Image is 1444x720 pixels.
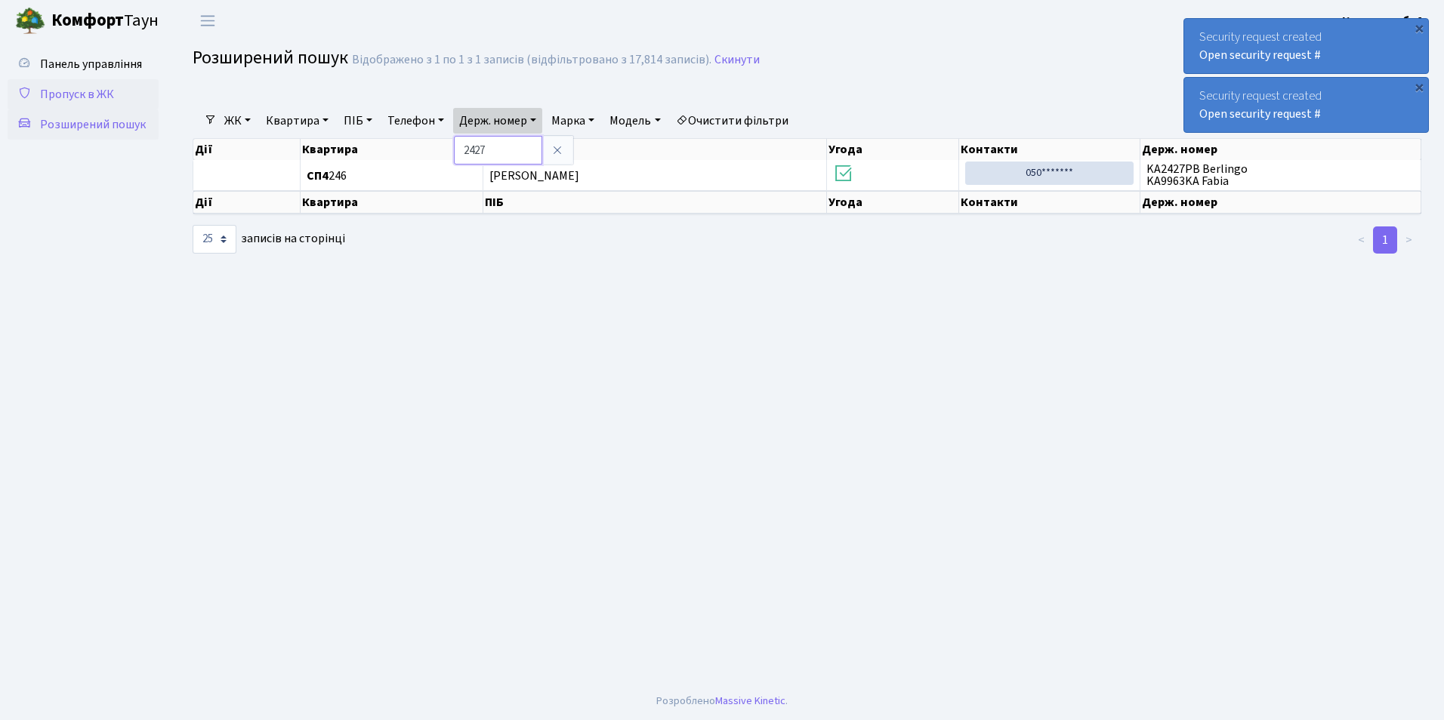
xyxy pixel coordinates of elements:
[193,139,301,160] th: Дії
[260,108,335,134] a: Квартира
[307,168,329,184] b: СП4
[193,191,301,214] th: Дії
[218,108,257,134] a: ЖК
[959,191,1140,214] th: Контакти
[545,108,600,134] a: Марка
[381,108,450,134] a: Телефон
[338,108,378,134] a: ПІБ
[352,53,711,67] div: Відображено з 1 по 1 з 1 записів (відфільтровано з 17,814 записів).
[1342,12,1426,30] a: Консьєрж б. 4.
[489,168,579,184] span: [PERSON_NAME]
[193,45,348,71] span: Розширений пошук
[40,116,146,133] span: Розширений пошук
[483,191,828,214] th: ПІБ
[715,693,785,709] a: Massive Kinetic
[193,225,236,254] select: записів на сторінці
[8,109,159,140] a: Розширений пошук
[51,8,124,32] b: Комфорт
[193,225,345,254] label: записів на сторінці
[603,108,666,134] a: Модель
[8,79,159,109] a: Пропуск в ЖК
[301,139,483,160] th: Квартира
[959,139,1140,160] th: Контакти
[1140,139,1421,160] th: Держ. номер
[1199,106,1321,122] a: Open security request #
[656,693,788,709] div: Розроблено .
[301,191,483,214] th: Квартира
[1342,13,1426,29] b: Консьєрж б. 4.
[307,170,476,182] span: 246
[1199,47,1321,63] a: Open security request #
[40,86,114,103] span: Пропуск в ЖК
[483,139,828,160] th: ПІБ
[1373,226,1397,254] a: 1
[189,8,227,33] button: Переключити навігацію
[827,191,959,214] th: Угода
[714,53,760,67] a: Скинути
[1146,163,1415,187] span: KA2427PB Berlingo KA9963KA Fabia
[8,49,159,79] a: Панель управління
[827,139,959,160] th: Угода
[1184,78,1428,132] div: Security request created
[1140,191,1421,214] th: Держ. номер
[1412,20,1427,35] div: ×
[1184,19,1428,73] div: Security request created
[670,108,795,134] a: Очистити фільтри
[51,8,159,34] span: Таун
[15,6,45,36] img: logo.png
[40,56,142,72] span: Панель управління
[1412,79,1427,94] div: ×
[453,108,542,134] a: Держ. номер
